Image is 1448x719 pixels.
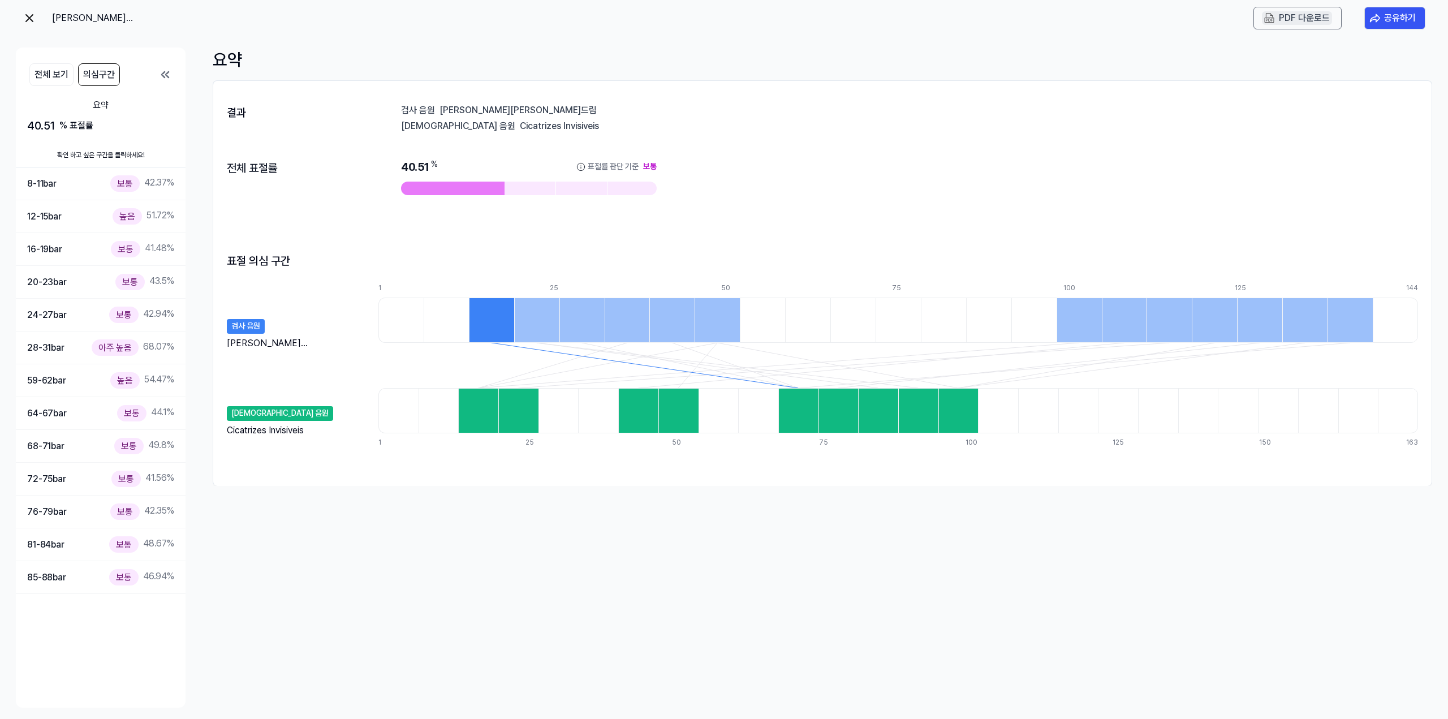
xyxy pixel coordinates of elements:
div: 전체 표절률 [227,159,347,177]
div: 68.07 % [92,339,174,356]
div: 125 [1235,283,1280,293]
div: 50 [672,438,712,447]
div: 1 [378,438,419,447]
div: 공유하기 [1384,11,1416,25]
div: 표절률 판단 기준 [588,161,639,173]
div: 85-88 bar [27,570,66,585]
div: [PERSON_NAME][PERSON_NAME]드림 [227,337,367,347]
img: exit [23,11,36,25]
div: % [431,159,438,175]
div: 보통 [109,569,139,585]
div: 43.5 % [115,274,174,290]
div: 42.94 % [109,307,174,323]
div: 100 [1063,283,1109,293]
div: 49.8 % [114,438,174,454]
div: PDF 다운로드 [1279,11,1330,25]
div: 검사 음원 [401,104,435,115]
button: 공유하기 [1364,7,1425,29]
div: 보통 [111,471,141,487]
div: 보통 [110,175,140,192]
div: 보통 [109,536,139,553]
div: 24-27 bar [27,308,67,322]
div: 42.37 % [110,175,174,192]
div: 81-84 bar [27,537,64,552]
div: 보통 [117,405,146,421]
div: 보통 [110,503,140,520]
div: 요약 [27,98,174,112]
div: 요약 [213,48,1432,71]
div: 보통 [111,241,140,257]
div: 163 [1406,438,1418,447]
button: 표절률 판단 기준보통 [576,159,657,175]
div: 8-11 bar [27,176,57,191]
div: 44.1 % [117,405,174,421]
div: 보통 [114,438,144,454]
div: 25 [525,438,566,447]
div: 59-62 bar [27,373,66,388]
div: 150 [1259,438,1299,447]
div: 확인 하고 싶은 구간을 클릭하세요! [16,144,186,167]
div: 41.48 % [111,241,174,257]
div: 100 [966,438,1006,447]
div: 높음 [110,372,140,389]
h2: 표절 의심 구간 [227,252,290,270]
div: 보통 [109,307,139,323]
div: 보통 [643,161,657,173]
div: 높음 [113,208,142,225]
div: 28-31 bar [27,341,64,355]
div: 125 [1113,438,1153,447]
div: 16-19 bar [27,242,62,257]
div: 76-79 bar [27,505,67,519]
div: 12-15 bar [27,209,62,224]
div: 54.47 % [110,372,174,389]
div: [DEMOGRAPHIC_DATA] 음원 [401,119,515,131]
img: share [1369,12,1381,24]
div: Cicatrizes Invisiveis [227,424,304,437]
div: [PERSON_NAME][PERSON_NAME]드림 [52,11,165,25]
div: 25 [550,283,595,293]
div: 1 [378,283,424,293]
div: 보통 [115,274,145,290]
div: 68-71 bar [27,439,64,454]
div: 아주 높음 [92,339,139,356]
button: 전체 보기 [29,63,74,86]
button: PDF 다운로드 [1262,11,1332,25]
div: 64-67 bar [27,406,67,421]
img: PDF Download [1264,13,1274,23]
div: 40.51 [27,117,174,135]
div: 40.51 [401,159,657,175]
div: 46.94 % [109,569,174,585]
div: 20-23 bar [27,275,67,290]
div: 144 [1406,283,1418,293]
div: [PERSON_NAME][PERSON_NAME]드림 [439,104,1418,115]
button: 의심구간 [78,63,120,86]
div: 50 [721,283,766,293]
div: 검사 음원 [227,319,265,334]
div: [DEMOGRAPHIC_DATA] 음원 [227,406,333,421]
div: 48.67 % [109,536,174,553]
div: % 표절률 [59,119,93,132]
div: 75 [819,438,859,447]
div: 51.72 % [113,208,174,225]
div: 75 [892,283,937,293]
div: 72-75 bar [27,472,66,486]
div: 42.35 % [110,503,174,520]
div: Cicatrizes Invisiveis [520,119,1418,131]
div: 41.56 % [111,471,174,487]
button: 요약40.51 % 표절률 [16,91,186,144]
